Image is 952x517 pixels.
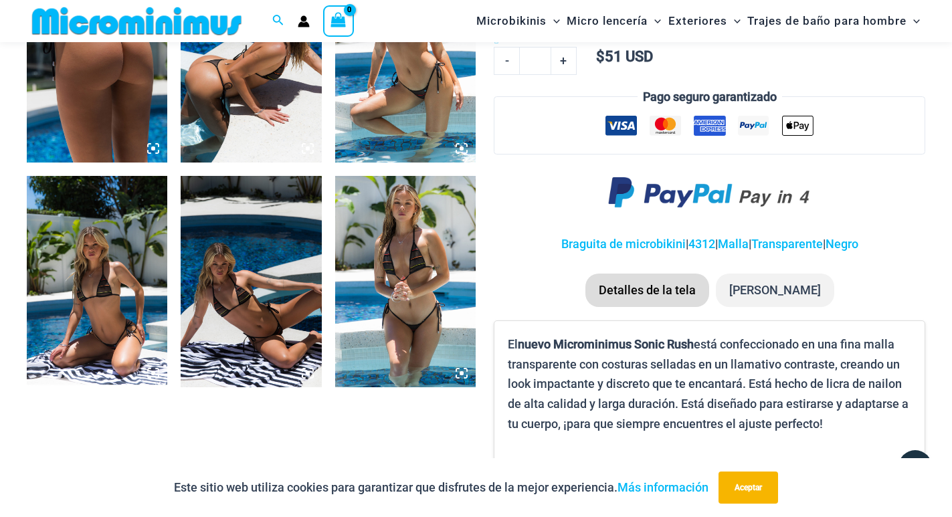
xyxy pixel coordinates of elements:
a: Enlace del icono de la cuenta [298,15,310,27]
font: nuevo Microminimus Sonic Rush [518,337,694,351]
font: El [508,337,518,351]
font: Microbikinis [476,14,547,27]
font: Aceptar [735,483,762,492]
font: [PERSON_NAME] [729,283,821,297]
a: Malla [718,237,749,251]
font: Trajes de baño para hombre [747,14,907,27]
a: Negro [826,237,858,251]
font: Micro lencería [567,14,648,27]
img: Bikini de tres piezas Sonic Rush Black Neon 3278 con tanga 4312 [181,176,321,387]
font: está confeccionado en una fina malla transparente con costuras selladas en un llamativo contraste... [508,337,909,431]
span: Alternar menú [727,4,741,38]
a: ExterioresAlternar menúAlternar menú [665,4,744,38]
a: Transparente [751,237,823,251]
font: - [505,54,509,68]
img: MM SHOP LOGO PLANO [27,6,247,36]
font: Exteriores [668,14,727,27]
a: Más información [617,480,708,494]
span: Alternar menú [648,4,661,38]
font: $ [596,48,605,65]
a: - [494,47,519,75]
img: Bikini de tres piezas Sonic Rush Black Neon 3278 con tanga 4312 [27,176,167,387]
font: 51 USD [605,48,653,65]
font: | [749,237,751,251]
font: | [823,237,826,251]
nav: Navegación del sitio [471,2,925,40]
a: Micro lenceríaAlternar menúAlternar menú [563,4,664,38]
font: | [686,237,688,251]
a: Braguita de microbikini [561,237,686,251]
font: | [715,237,718,251]
a: Trajes de baño para hombreAlternar menúAlternar menú [744,4,923,38]
img: Bikini de tres piezas Sonic Rush Black Neon 3278 con tanga 4312 [335,176,476,387]
input: Cantidad de producto [519,47,551,75]
font: Añadir a la lista de deseos [502,29,644,43]
font: Este sitio web utiliza cookies para garantizar que disfrutes de la mejor experiencia. [174,480,617,494]
a: Ver carrito de compras, vacío [323,5,354,36]
a: + [551,47,577,75]
font: + [560,54,567,68]
a: 4312 [688,237,715,251]
a: MicrobikinisAlternar menúAlternar menú [473,4,563,38]
button: Aceptar [719,472,778,504]
font: Detalles de la tela [599,283,696,297]
span: Alternar menú [547,4,560,38]
a: Enlace del icono de búsqueda [272,13,284,29]
span: Alternar menú [907,4,920,38]
font: Pago seguro garantizado [643,90,777,104]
